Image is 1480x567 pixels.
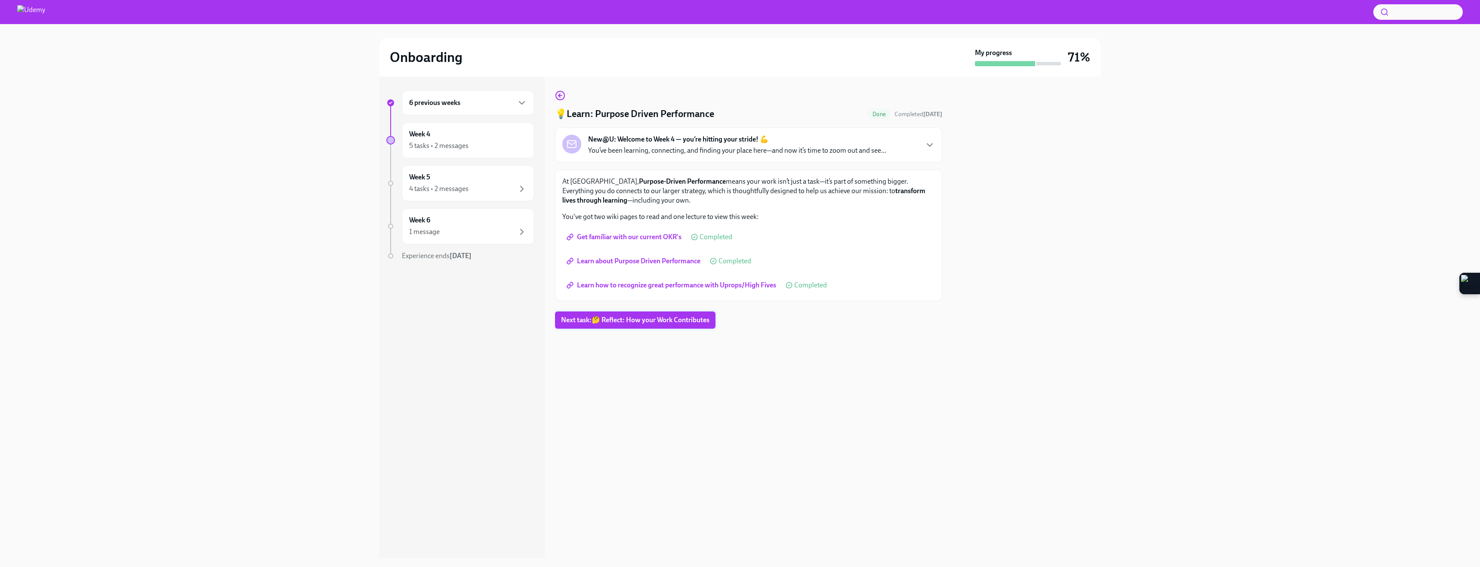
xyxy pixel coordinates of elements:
strong: Purpose-Driven Performance [639,177,726,185]
h6: Week 6 [409,216,430,225]
a: Week 45 tasks • 2 messages [386,122,534,158]
div: 1 message [409,227,440,237]
strong: [DATE] [923,111,942,118]
strong: My progress [975,48,1012,58]
div: 4 tasks • 2 messages [409,184,469,194]
h3: 71% [1068,49,1090,65]
a: Learn how to recognize great performance with Uprops/High Fives [562,277,782,294]
h6: Week 4 [409,129,430,139]
span: Get familiar with our current OKR's [568,233,681,241]
strong: New@U: Welcome to Week 4 — you’re hitting your stride! 💪 [588,135,768,144]
span: Next task : 🤔 Reflect: How your Work Contributes [561,316,709,324]
span: September 29th, 2025 10:23 [894,110,942,118]
span: Learn about Purpose Driven Performance [568,257,700,265]
h2: Onboarding [390,49,462,66]
a: Learn about Purpose Driven Performance [562,253,706,270]
span: Completed [718,258,751,265]
h4: 💡Learn: Purpose Driven Performance [555,108,714,120]
a: Week 61 message [386,208,534,244]
img: Extension Icon [1461,275,1478,292]
span: Completed [894,111,942,118]
div: 6 previous weeks [402,90,534,115]
button: Next task:🤔 Reflect: How your Work Contributes [555,311,715,329]
p: You’ve been learning, connecting, and finding your place here—and now it’s time to zoom out and s... [588,146,886,155]
h6: 6 previous weeks [409,98,460,108]
span: Experience ends [402,252,472,260]
div: 5 tasks • 2 messages [409,141,469,151]
span: Completed [700,234,732,240]
p: At [GEOGRAPHIC_DATA], means your work isn’t just a task—it’s part of something bigger. Everything... [562,177,935,205]
a: Week 54 tasks • 2 messages [386,165,534,201]
a: Get familiar with our current OKR's [562,228,688,246]
span: Done [867,111,891,117]
p: You've got two wiki pages to read and one lecture to view this week: [562,212,935,222]
img: Udemy [17,5,45,19]
span: Learn how to recognize great performance with Uprops/High Fives [568,281,776,290]
span: Completed [794,282,827,289]
h6: Week 5 [409,173,430,182]
strong: [DATE] [450,252,472,260]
